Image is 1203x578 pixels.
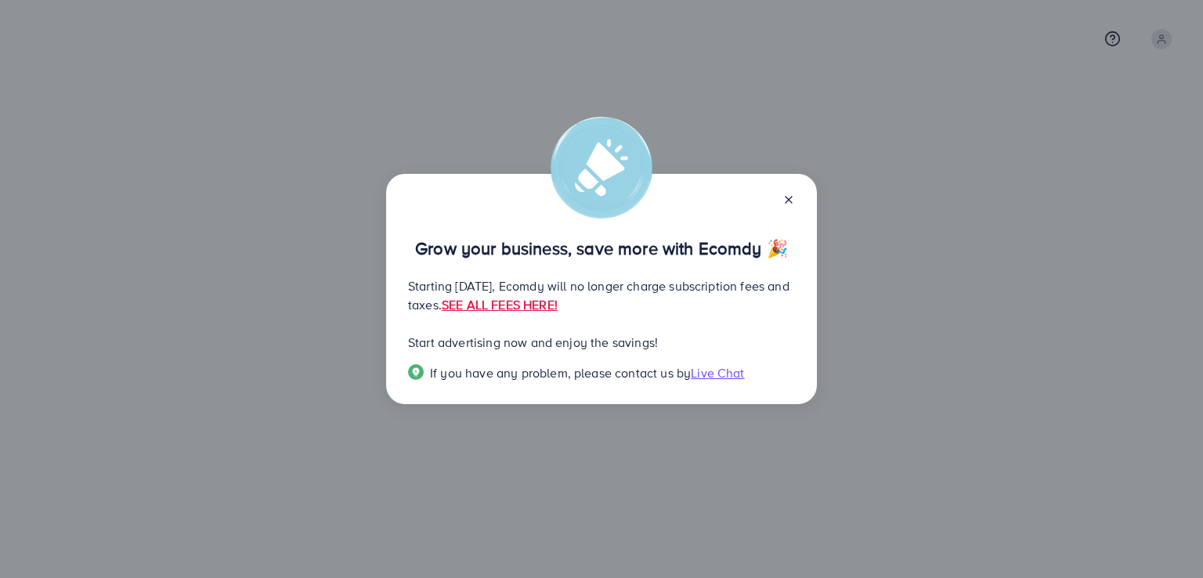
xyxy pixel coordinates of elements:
[408,276,795,314] p: Starting [DATE], Ecomdy will no longer charge subscription fees and taxes.
[691,364,744,381] span: Live Chat
[408,333,795,352] p: Start advertising now and enjoy the savings!
[430,364,691,381] span: If you have any problem, please contact us by
[551,117,652,219] img: alert
[442,296,558,313] a: SEE ALL FEES HERE!
[408,239,795,258] p: Grow your business, save more with Ecomdy 🎉
[408,364,424,380] img: Popup guide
